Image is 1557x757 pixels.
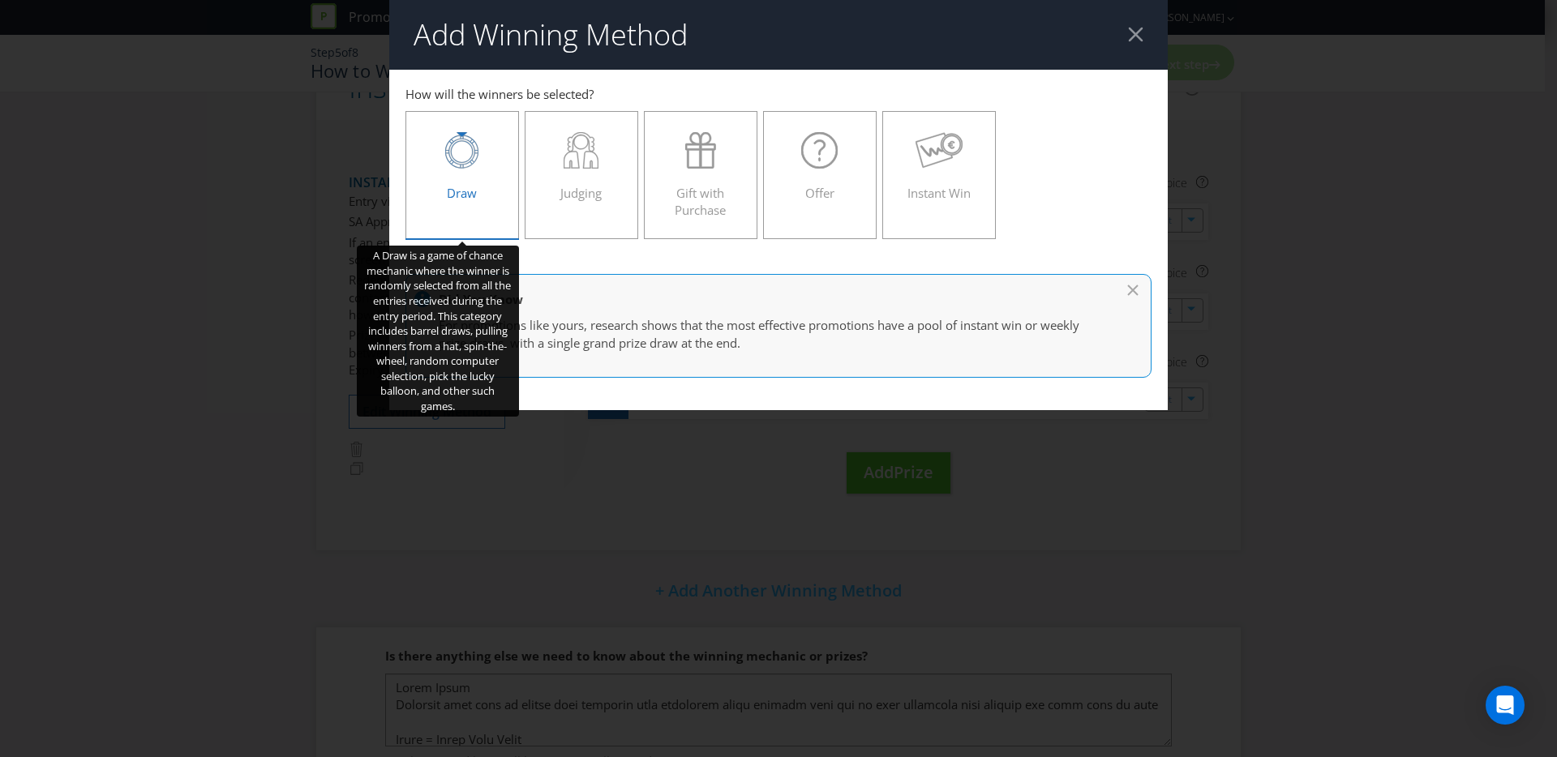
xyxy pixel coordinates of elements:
span: Gift with Purchase [675,185,726,218]
span: Draw [447,185,477,201]
div: A Draw is a game of chance mechanic where the winner is randomly selected from all the entries re... [357,246,519,416]
div: Open Intercom Messenger [1486,686,1525,725]
span: Judging [560,185,602,201]
span: Instant Win [907,185,971,201]
h2: Add Winning Method [414,19,688,51]
span: Offer [805,185,834,201]
p: For promotions like yours, research shows that the most effective promotions have a pool of insta... [439,317,1102,352]
span: How will the winners be selected? [405,86,594,102]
